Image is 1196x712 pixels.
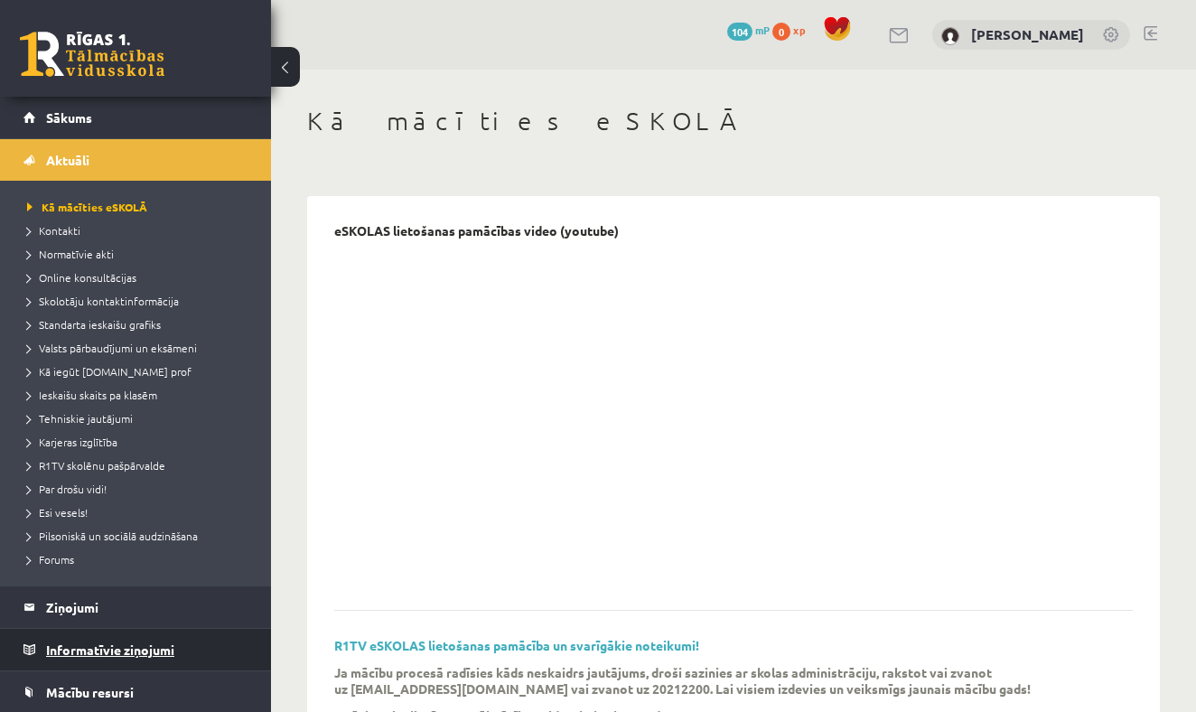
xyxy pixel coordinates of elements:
span: Pilsoniskā un sociālā audzināšana [27,529,198,543]
a: Rīgas 1. Tālmācības vidusskola [20,32,164,77]
span: 0 [772,23,790,41]
span: Standarta ieskaišu grafiks [27,317,161,332]
span: Kontakti [27,223,80,238]
legend: Informatīvie ziņojumi [46,629,248,670]
a: 104 mP [727,23,770,37]
span: Tehniskie jautājumi [27,411,133,426]
a: Ieskaišu skaits pa klasēm [27,387,253,403]
p: Ja mācību procesā radīsies kāds neskaidrs jautājums, droši sazinies ar skolas administrāciju, rak... [334,664,1106,697]
a: Ziņojumi [23,586,248,628]
a: Sākums [23,97,248,138]
a: Pilsoniskā un sociālā audzināšana [27,528,253,544]
span: Par drošu vidi! [27,482,107,496]
a: Forums [27,551,253,567]
a: R1TV skolēnu pašpārvalde [27,457,253,473]
a: Par drošu vidi! [27,481,253,497]
span: Sākums [46,109,92,126]
span: Esi vesels! [27,505,88,520]
a: Normatīvie akti [27,246,253,262]
span: Kā mācīties eSKOLĀ [27,200,147,214]
a: [PERSON_NAME] [971,25,1084,43]
span: Forums [27,552,74,567]
a: Kā iegūt [DOMAIN_NAME] prof [27,363,253,379]
span: Ieskaišu skaits pa klasēm [27,388,157,402]
span: 104 [727,23,752,41]
span: Normatīvie akti [27,247,114,261]
p: eSKOLAS lietošanas pamācības video (youtube) [334,223,619,239]
span: Karjeras izglītība [27,435,117,449]
a: Kā mācīties eSKOLĀ [27,199,253,215]
legend: Ziņojumi [46,586,248,628]
span: Aktuāli [46,152,89,168]
a: 0 xp [772,23,814,37]
span: xp [793,23,805,37]
a: Esi vesels! [27,504,253,520]
span: R1TV skolēnu pašpārvalde [27,458,165,473]
a: Tehniskie jautājumi [27,410,253,426]
span: mP [755,23,770,37]
a: Online konsultācijas [27,269,253,286]
a: Kontakti [27,222,253,239]
span: Valsts pārbaudījumi un eksāmeni [27,341,197,355]
a: Informatīvie ziņojumi [23,629,248,670]
span: Skolotāju kontaktinformācija [27,294,179,308]
h1: Kā mācīties eSKOLĀ [307,106,1160,136]
a: R1TV eSKOLAS lietošanas pamācība un svarīgākie noteikumi! [334,637,699,653]
a: Karjeras izglītība [27,434,253,450]
img: Yulia Gorbacheva [941,27,959,45]
a: Aktuāli [23,139,248,181]
a: Skolotāju kontaktinformācija [27,293,253,309]
a: Standarta ieskaišu grafiks [27,316,253,333]
a: Valsts pārbaudījumi un eksāmeni [27,340,253,356]
span: Mācību resursi [46,684,134,700]
span: Online konsultācijas [27,270,136,285]
span: Kā iegūt [DOMAIN_NAME] prof [27,364,192,379]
